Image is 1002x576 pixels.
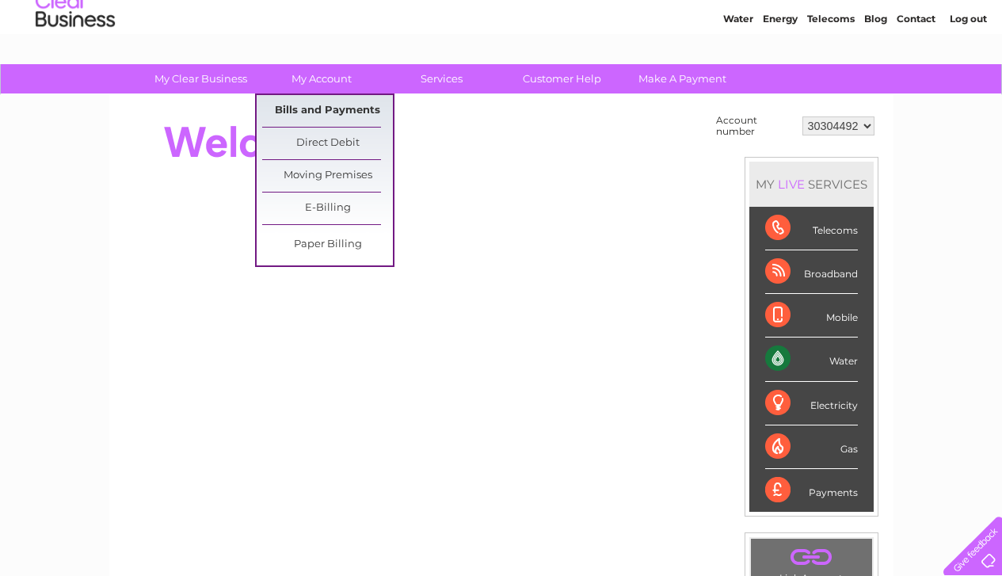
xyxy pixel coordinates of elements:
a: Services [376,64,507,93]
a: Water [723,67,753,79]
a: Telecoms [807,67,855,79]
div: Mobile [765,294,858,338]
div: Payments [765,469,858,512]
a: Energy [763,67,798,79]
a: 0333 014 3131 [703,8,813,28]
a: Paper Billing [262,229,393,261]
a: My Clear Business [135,64,266,93]
a: My Account [256,64,387,93]
a: E-Billing [262,193,393,224]
a: Bills and Payments [262,95,393,127]
a: Moving Premises [262,160,393,192]
a: Contact [897,67,935,79]
div: Gas [765,425,858,469]
div: Broadband [765,250,858,294]
td: Account number [712,111,798,141]
div: Water [765,338,858,381]
div: MY SERVICES [749,162,874,207]
a: Customer Help [497,64,627,93]
div: LIVE [775,177,808,192]
a: Blog [864,67,887,79]
div: Clear Business is a trading name of Verastar Limited (registered in [GEOGRAPHIC_DATA] No. 3667643... [128,9,876,77]
a: Log out [950,67,987,79]
a: Direct Debit [262,128,393,159]
a: Make A Payment [617,64,748,93]
div: Telecoms [765,207,858,250]
div: Electricity [765,382,858,425]
img: logo.png [35,41,116,90]
a: . [755,543,868,570]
